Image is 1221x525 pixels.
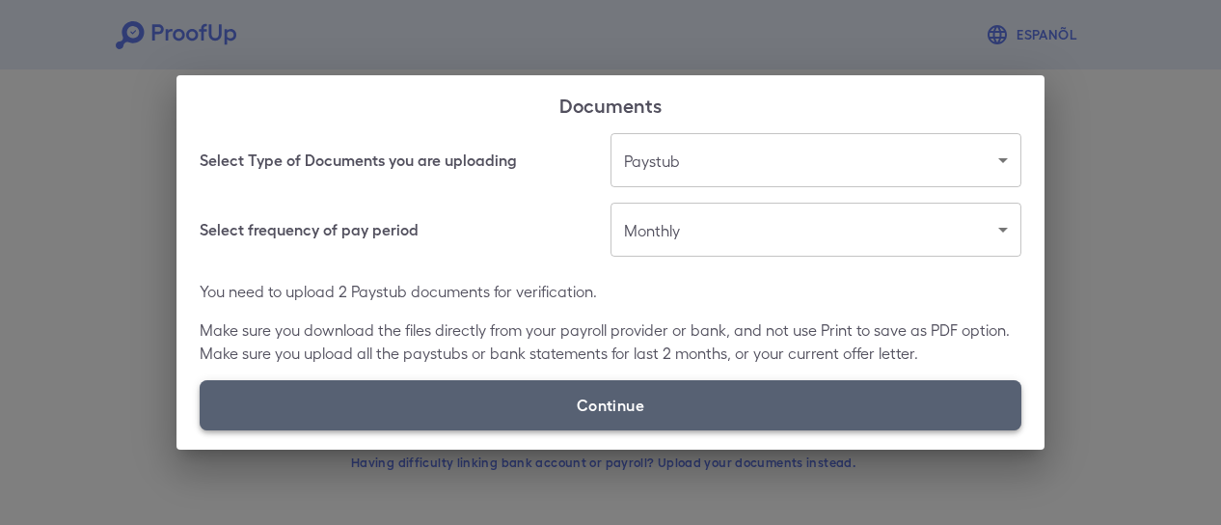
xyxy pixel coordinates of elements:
div: Paystub [610,133,1021,187]
h6: Select frequency of pay period [200,218,419,241]
p: Make sure you download the files directly from your payroll provider or bank, and not use Print t... [200,318,1021,365]
label: Continue [200,380,1021,430]
h2: Documents [176,75,1045,133]
p: You need to upload 2 Paystub documents for verification. [200,280,1021,303]
div: Monthly [610,203,1021,257]
h6: Select Type of Documents you are uploading [200,149,517,172]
